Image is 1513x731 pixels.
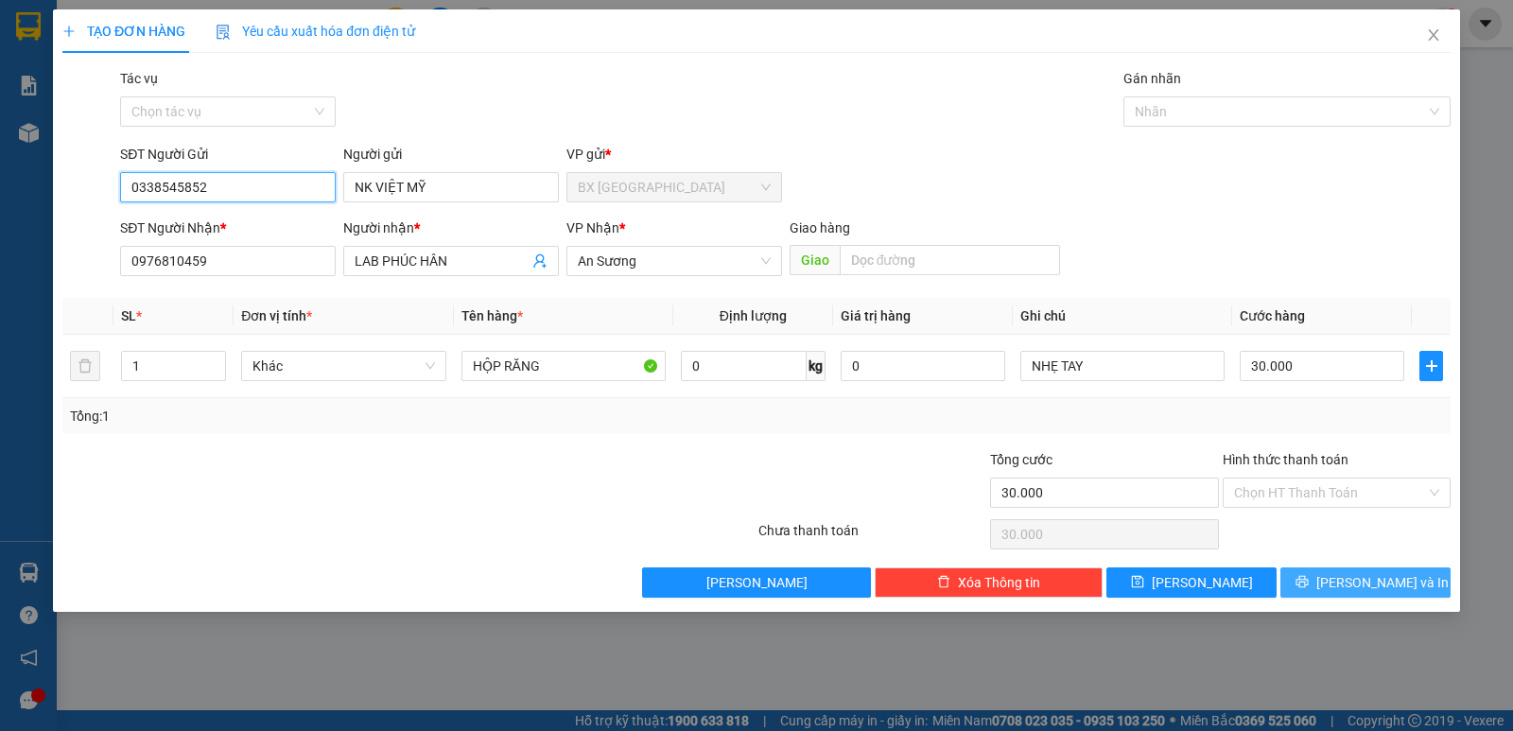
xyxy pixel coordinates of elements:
[241,308,312,323] span: Đơn vị tính
[720,308,787,323] span: Định lượng
[990,452,1052,467] span: Tổng cước
[461,351,666,381] input: VD: Bàn, Ghế
[706,572,808,593] span: [PERSON_NAME]
[1280,567,1451,598] button: printer[PERSON_NAME] và In
[958,572,1040,593] span: Xóa Thông tin
[566,220,619,235] span: VP Nhận
[756,520,988,553] div: Chưa thanh toán
[1407,9,1460,62] button: Close
[1131,575,1144,590] span: save
[252,352,434,380] span: Khác
[216,24,415,39] span: Yêu cầu xuất hóa đơn điện tử
[70,351,100,381] button: delete
[1419,351,1443,381] button: plus
[62,25,76,38] span: plus
[841,351,1005,381] input: 0
[1426,27,1441,43] span: close
[841,308,911,323] span: Giá trị hàng
[120,218,336,238] div: SĐT Người Nhận
[1420,358,1442,374] span: plus
[1013,298,1232,335] th: Ghi chú
[875,567,1103,598] button: deleteXóa Thông tin
[790,245,840,275] span: Giao
[120,71,158,86] label: Tác vụ
[216,25,231,40] img: icon
[532,253,548,269] span: user-add
[840,245,1061,275] input: Dọc đường
[937,575,950,590] span: delete
[120,144,336,165] div: SĐT Người Gửi
[1296,575,1309,590] span: printer
[1316,572,1449,593] span: [PERSON_NAME] và In
[343,144,559,165] div: Người gửi
[1240,308,1305,323] span: Cước hàng
[1152,572,1253,593] span: [PERSON_NAME]
[461,308,523,323] span: Tên hàng
[121,308,136,323] span: SL
[566,144,782,165] div: VP gửi
[1020,351,1225,381] input: Ghi Chú
[578,173,771,201] span: BX Tân Châu
[807,351,826,381] span: kg
[70,406,585,426] div: Tổng: 1
[62,24,185,39] span: TẠO ĐƠN HÀNG
[1223,452,1348,467] label: Hình thức thanh toán
[1123,71,1181,86] label: Gán nhãn
[1106,567,1277,598] button: save[PERSON_NAME]
[343,218,559,238] div: Người nhận
[642,567,870,598] button: [PERSON_NAME]
[790,220,850,235] span: Giao hàng
[578,247,771,275] span: An Sương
